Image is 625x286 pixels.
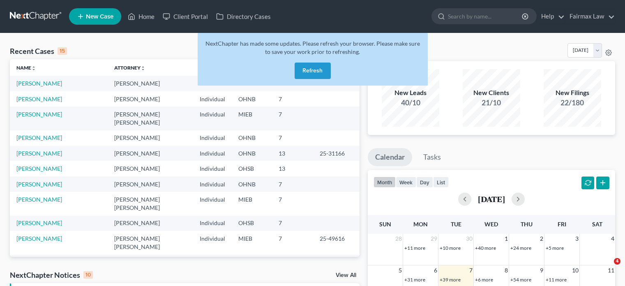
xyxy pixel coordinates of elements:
[336,272,356,278] a: View All
[232,231,272,254] td: MIEB
[16,65,36,71] a: Nameunfold_more
[272,146,313,161] td: 13
[16,219,62,226] a: [PERSON_NAME]
[295,63,331,79] button: Refresh
[510,245,531,251] a: +24 more
[108,161,193,176] td: [PERSON_NAME]
[382,98,439,108] div: 40/10
[413,221,428,228] span: Mon
[521,221,533,228] span: Thu
[571,265,579,275] span: 10
[232,146,272,161] td: OHNB
[232,161,272,176] td: OHSB
[544,98,601,108] div: 22/180
[404,245,425,251] a: +11 more
[108,107,193,130] td: [PERSON_NAME] [PERSON_NAME]
[124,9,159,24] a: Home
[398,265,403,275] span: 5
[232,255,272,278] td: MIWB
[484,221,498,228] span: Wed
[544,88,601,98] div: New Filings
[394,234,403,244] span: 28
[272,216,313,231] td: 7
[108,177,193,192] td: [PERSON_NAME]
[440,277,461,283] a: +39 more
[232,192,272,215] td: MIEB
[232,91,272,107] td: OHNB
[31,66,36,71] i: unfold_more
[16,111,62,118] a: [PERSON_NAME]
[16,235,62,242] a: [PERSON_NAME]
[546,245,564,251] a: +5 more
[537,9,565,24] a: Help
[232,177,272,192] td: OHNB
[108,91,193,107] td: [PERSON_NAME]
[16,181,62,188] a: [PERSON_NAME]
[108,146,193,161] td: [PERSON_NAME]
[108,76,193,91] td: [PERSON_NAME]
[108,130,193,146] td: [PERSON_NAME]
[475,277,493,283] a: +6 more
[272,255,313,278] td: 7
[232,216,272,231] td: OHSB
[539,265,544,275] span: 9
[193,192,232,215] td: Individual
[108,231,193,254] td: [PERSON_NAME] [PERSON_NAME]
[108,216,193,231] td: [PERSON_NAME]
[232,107,272,130] td: MIEB
[10,46,67,56] div: Recent Cases
[232,130,272,146] td: OHNB
[193,76,232,91] td: Individual
[539,234,544,244] span: 2
[16,165,62,172] a: [PERSON_NAME]
[108,192,193,215] td: [PERSON_NAME] [PERSON_NAME]
[212,9,275,24] a: Directory Cases
[272,161,313,176] td: 13
[159,9,212,24] a: Client Portal
[440,245,461,251] a: +10 more
[16,150,62,157] a: [PERSON_NAME]
[558,221,566,228] span: Fri
[379,221,391,228] span: Sun
[463,88,520,98] div: New Clients
[16,196,62,203] a: [PERSON_NAME]
[193,130,232,146] td: Individual
[16,80,62,87] a: [PERSON_NAME]
[272,177,313,192] td: 7
[58,47,67,55] div: 15
[404,277,425,283] a: +31 more
[396,177,416,188] button: week
[193,255,232,278] td: Individual
[193,146,232,161] td: Individual
[272,130,313,146] td: 7
[16,95,62,102] a: [PERSON_NAME]
[272,107,313,130] td: 7
[597,258,617,278] iframe: Intercom live chat
[475,245,496,251] a: +40 more
[478,195,505,203] h2: [DATE]
[565,9,615,24] a: Fairmax Law
[272,91,313,107] td: 7
[416,148,448,166] a: Tasks
[433,265,438,275] span: 6
[465,234,473,244] span: 30
[108,255,193,278] td: [PERSON_NAME] [PERSON_NAME]
[193,107,232,130] td: Individual
[468,265,473,275] span: 7
[430,234,438,244] span: 29
[313,146,360,161] td: 25-31166
[504,265,509,275] span: 8
[592,221,602,228] span: Sat
[193,177,232,192] td: Individual
[610,234,615,244] span: 4
[86,14,113,20] span: New Case
[272,192,313,215] td: 7
[313,231,360,254] td: 25-49616
[83,271,93,279] div: 10
[382,88,439,98] div: New Leads
[504,234,509,244] span: 1
[451,221,461,228] span: Tue
[463,98,520,108] div: 21/10
[368,148,412,166] a: Calendar
[614,258,620,265] span: 4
